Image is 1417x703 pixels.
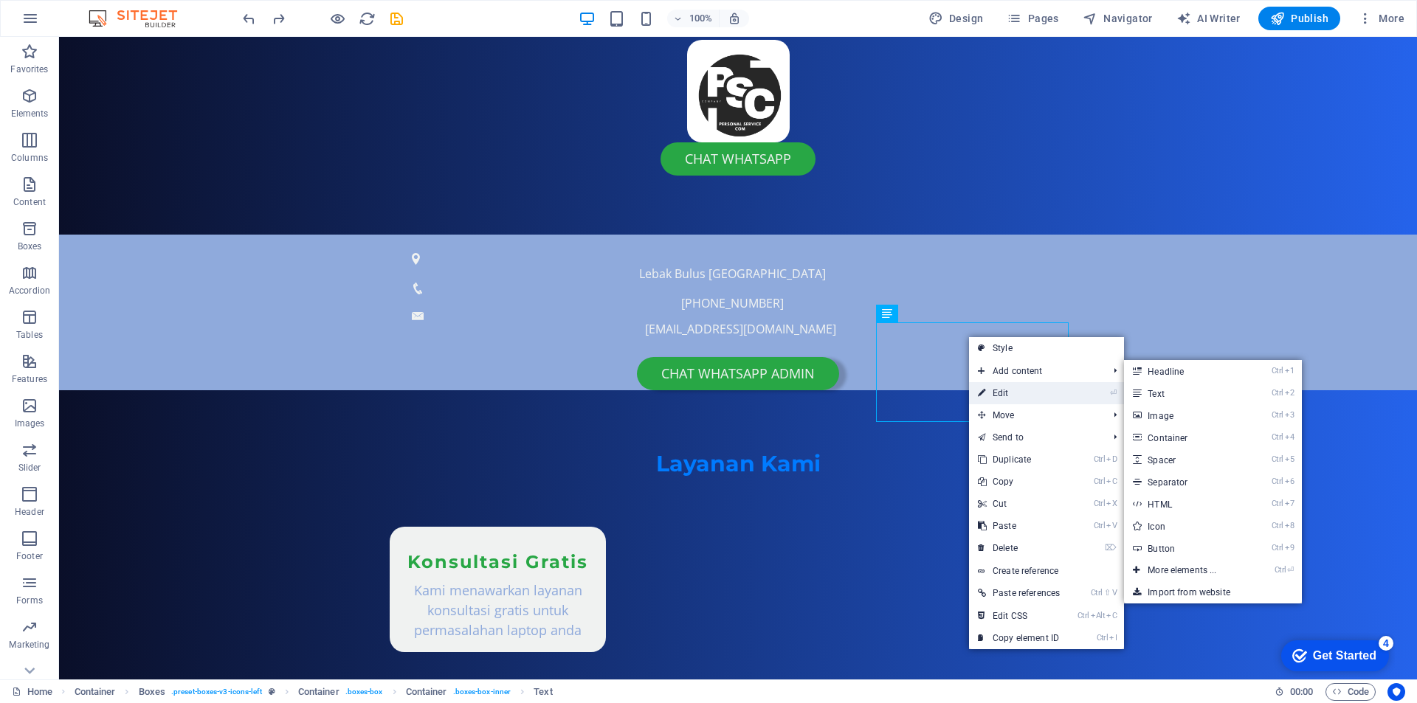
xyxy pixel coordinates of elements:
[106,3,120,18] div: 4
[969,360,1102,382] span: Add content
[1094,454,1106,464] i: Ctrl
[969,560,1124,582] a: Create reference
[1104,588,1111,598] i: ⇧
[1272,521,1283,530] i: Ctrl
[16,595,43,606] p: Forms
[345,683,383,701] span: . boxes-box
[1285,477,1294,486] i: 6
[1285,366,1294,375] i: 1
[928,11,984,26] span: Design
[1091,611,1106,620] i: Alt
[1332,683,1369,701] span: Code
[13,196,46,208] p: Content
[1109,633,1117,643] i: I
[1083,11,1153,26] span: Navigator
[1097,633,1109,643] i: Ctrl
[18,240,42,252] p: Boxes
[1094,499,1106,508] i: Ctrl
[453,683,511,701] span: . boxes-box-inner
[969,426,1102,449] a: Send to
[969,582,1069,604] a: Ctrl⇧VPaste references
[586,284,777,300] a: [EMAIL_ADDRESS][DOMAIN_NAME]
[969,404,1102,426] span: Move
[1124,449,1246,471] a: Ctrl5Spacer
[269,688,275,696] i: This element is a customizable preset
[75,683,116,701] span: Click to select. Double-click to edit
[40,16,103,30] div: Get Started
[1272,454,1283,464] i: Ctrl
[1258,7,1340,30] button: Publish
[1272,499,1283,508] i: Ctrl
[1285,432,1294,442] i: 4
[359,10,376,27] i: Reload page
[1106,611,1117,620] i: C
[139,683,165,701] span: Click to select. Double-click to edit
[388,10,405,27] i: Save (Ctrl+S)
[171,683,263,701] span: . preset-boxes-v3-icons-left
[969,627,1069,649] a: CtrlICopy element ID
[1171,7,1247,30] button: AI Writer
[1106,454,1117,464] i: D
[9,285,50,297] p: Accordion
[1091,588,1103,598] i: Ctrl
[12,373,47,385] p: Features
[1358,11,1404,26] span: More
[12,683,52,701] a: Click to cancel selection. Double-click to open Pages
[358,10,376,27] button: reload
[1124,471,1246,493] a: Ctrl6Separator
[1094,477,1106,486] i: Ctrl
[240,10,258,27] button: undo
[969,382,1069,404] a: ⏎Edit
[15,418,45,429] p: Images
[969,515,1069,537] a: CtrlVPaste
[969,493,1069,515] a: CtrlXCut
[1001,7,1064,30] button: Pages
[406,683,447,701] span: Click to select. Double-click to edit
[1112,588,1117,598] i: V
[10,63,48,75] p: Favorites
[1275,565,1286,575] i: Ctrl
[969,605,1069,627] a: CtrlAltCEdit CSS
[969,449,1069,471] a: CtrlDDuplicate
[534,683,552,701] span: Click to select. Double-click to edit
[387,10,405,27] button: save
[1285,499,1294,508] i: 7
[1124,537,1246,559] a: Ctrl9Button
[16,550,43,562] p: Footer
[1124,559,1246,581] a: Ctrl⏎More elements ...
[1275,683,1314,701] h6: Session time
[728,12,741,25] i: On resize automatically adjust zoom level to fit chosen device.
[1352,7,1410,30] button: More
[16,329,43,341] p: Tables
[1387,683,1405,701] button: Usercentrics
[969,471,1069,493] a: CtrlCCopy
[1285,521,1294,530] i: 8
[1272,388,1283,398] i: Ctrl
[1287,565,1294,575] i: ⏎
[1272,410,1283,420] i: Ctrl
[1124,581,1301,603] a: Import from website
[1285,388,1294,398] i: 2
[1272,477,1283,486] i: Ctrl
[8,7,116,38] div: Get Started 4 items remaining, 20% complete
[1105,543,1117,553] i: ⌦
[1094,521,1106,530] i: Ctrl
[1285,543,1294,553] i: 9
[1106,521,1117,530] i: V
[1124,404,1246,426] a: Ctrl3Image
[328,10,346,27] button: Click here to leave preview mode and continue editing
[923,7,990,30] button: Design
[298,683,339,701] span: Click to select. Double-click to edit
[1110,388,1117,398] i: ⏎
[11,152,48,164] p: Columns
[1272,543,1283,553] i: Ctrl
[1007,11,1058,26] span: Pages
[667,10,720,27] button: 100%
[15,506,44,518] p: Header
[1270,11,1328,26] span: Publish
[9,639,49,651] p: Marketing
[1078,611,1089,620] i: Ctrl
[1300,686,1303,697] span: :
[1325,683,1376,701] button: Code
[1285,454,1294,464] i: 5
